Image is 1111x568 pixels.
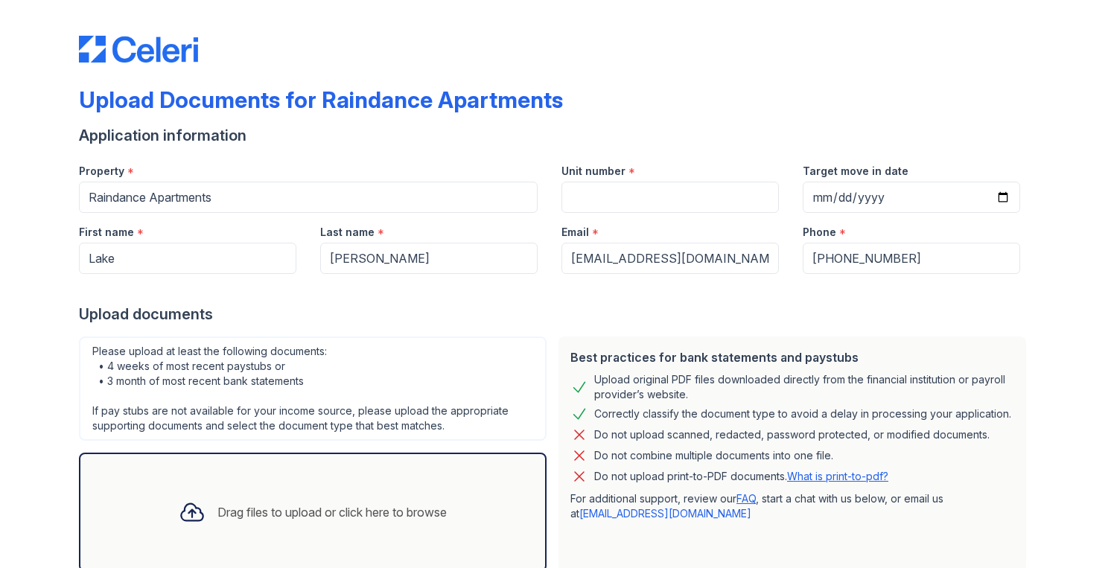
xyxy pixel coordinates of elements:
a: What is print-to-pdf? [787,470,888,482]
label: Email [561,225,589,240]
div: Please upload at least the following documents: • 4 weeks of most recent paystubs or • 3 month of... [79,336,547,441]
div: Do not upload scanned, redacted, password protected, or modified documents. [594,426,990,444]
label: Phone [803,225,836,240]
p: For additional support, review our , start a chat with us below, or email us at [570,491,1014,521]
div: Drag files to upload or click here to browse [217,503,447,521]
p: Do not upload print-to-PDF documents. [594,469,888,484]
label: Property [79,164,124,179]
div: Upload documents [79,304,1032,325]
div: Best practices for bank statements and paystubs [570,348,1014,366]
div: Application information [79,125,1032,146]
label: Last name [320,225,375,240]
label: Unit number [561,164,625,179]
img: CE_Logo_Blue-a8612792a0a2168367f1c8372b55b34899dd931a85d93a1a3d3e32e68fde9ad4.png [79,36,198,63]
a: FAQ [736,492,756,505]
div: Do not combine multiple documents into one file. [594,447,833,465]
div: Upload original PDF files downloaded directly from the financial institution or payroll provider’... [594,372,1014,402]
a: [EMAIL_ADDRESS][DOMAIN_NAME] [579,507,751,520]
label: First name [79,225,134,240]
div: Correctly classify the document type to avoid a delay in processing your application. [594,405,1011,423]
div: Upload Documents for Raindance Apartments [79,86,563,113]
label: Target move in date [803,164,908,179]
